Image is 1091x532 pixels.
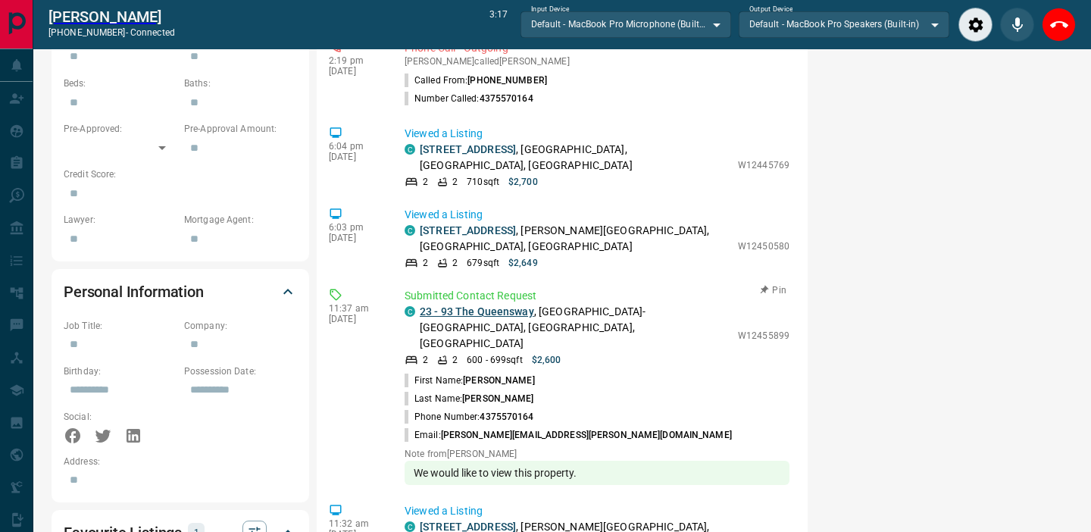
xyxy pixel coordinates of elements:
[184,77,297,90] p: Baths:
[329,66,382,77] p: [DATE]
[405,428,732,442] p: Email:
[64,365,177,378] p: Birthday:
[405,225,415,236] div: condos.ca
[405,503,789,519] p: Viewed a Listing
[508,256,538,270] p: $2,649
[405,374,535,387] p: First Name:
[329,222,382,233] p: 6:03 pm
[420,143,516,155] a: [STREET_ADDRESS]
[329,233,382,243] p: [DATE]
[752,283,796,297] button: Pin
[184,365,297,378] p: Possession Date:
[532,353,561,367] p: $2,600
[64,455,297,468] p: Address:
[405,461,789,485] div: We would like to view this property.
[329,518,382,529] p: 11:32 am
[329,152,382,162] p: [DATE]
[420,223,730,255] p: , [PERSON_NAME][GEOGRAPHIC_DATA], [GEOGRAPHIC_DATA], [GEOGRAPHIC_DATA]
[1042,8,1076,42] div: End Call
[329,314,382,324] p: [DATE]
[405,207,789,223] p: Viewed a Listing
[738,329,789,343] p: W12455899
[462,393,533,404] span: [PERSON_NAME]
[420,142,730,174] p: , [GEOGRAPHIC_DATA], [GEOGRAPHIC_DATA], [GEOGRAPHIC_DATA]
[423,353,428,367] p: 2
[467,353,522,367] p: 600 - 699 sqft
[329,55,382,66] p: 2:19 pm
[958,8,993,42] div: Audio Settings
[531,5,570,14] label: Input Device
[420,224,516,236] a: [STREET_ADDRESS]
[452,353,458,367] p: 2
[405,521,415,532] div: condos.ca
[184,213,297,227] p: Mortgage Agent:
[64,319,177,333] p: Job Title:
[463,375,534,386] span: [PERSON_NAME]
[480,93,533,104] span: 4375570164
[329,303,382,314] p: 11:37 am
[489,8,508,42] p: 3:17
[405,410,534,424] p: Phone Number:
[405,74,547,87] p: Called From:
[64,274,297,310] div: Personal Information
[508,175,538,189] p: $2,700
[405,306,415,317] div: condos.ca
[423,175,428,189] p: 2
[405,92,533,105] p: Number Called:
[423,256,428,270] p: 2
[467,256,499,270] p: 679 sqft
[130,27,175,38] span: connected
[64,77,177,90] p: Beds:
[64,122,177,136] p: Pre-Approved:
[467,175,499,189] p: 710 sqft
[467,75,547,86] span: [PHONE_NUMBER]
[48,8,175,26] a: [PERSON_NAME]
[1000,8,1034,42] div: Mute
[452,175,458,189] p: 2
[520,11,731,37] div: Default - MacBook Pro Microphone (Built-in)
[441,430,732,440] span: [PERSON_NAME][EMAIL_ADDRESS][PERSON_NAME][DOMAIN_NAME]
[64,213,177,227] p: Lawyer:
[405,392,534,405] p: Last Name:
[420,304,730,352] p: , [GEOGRAPHIC_DATA]-[GEOGRAPHIC_DATA], [GEOGRAPHIC_DATA], [GEOGRAPHIC_DATA]
[64,280,204,304] h2: Personal Information
[405,56,789,67] p: [PERSON_NAME] called [PERSON_NAME]
[480,412,533,422] span: 4375570164
[184,122,297,136] p: Pre-Approval Amount:
[184,319,297,333] p: Company:
[452,256,458,270] p: 2
[739,11,949,37] div: Default - MacBook Pro Speakers (Built-in)
[749,5,792,14] label: Output Device
[405,288,789,304] p: Submitted Contact Request
[738,158,789,172] p: W12445769
[738,239,789,253] p: W12450580
[64,167,297,181] p: Credit Score:
[405,449,789,459] p: Note from [PERSON_NAME]
[405,126,789,142] p: Viewed a Listing
[405,144,415,155] div: condos.ca
[64,410,177,424] p: Social:
[48,26,175,39] p: [PHONE_NUMBER] -
[329,141,382,152] p: 6:04 pm
[420,305,534,318] a: 23 - 93 The Queensway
